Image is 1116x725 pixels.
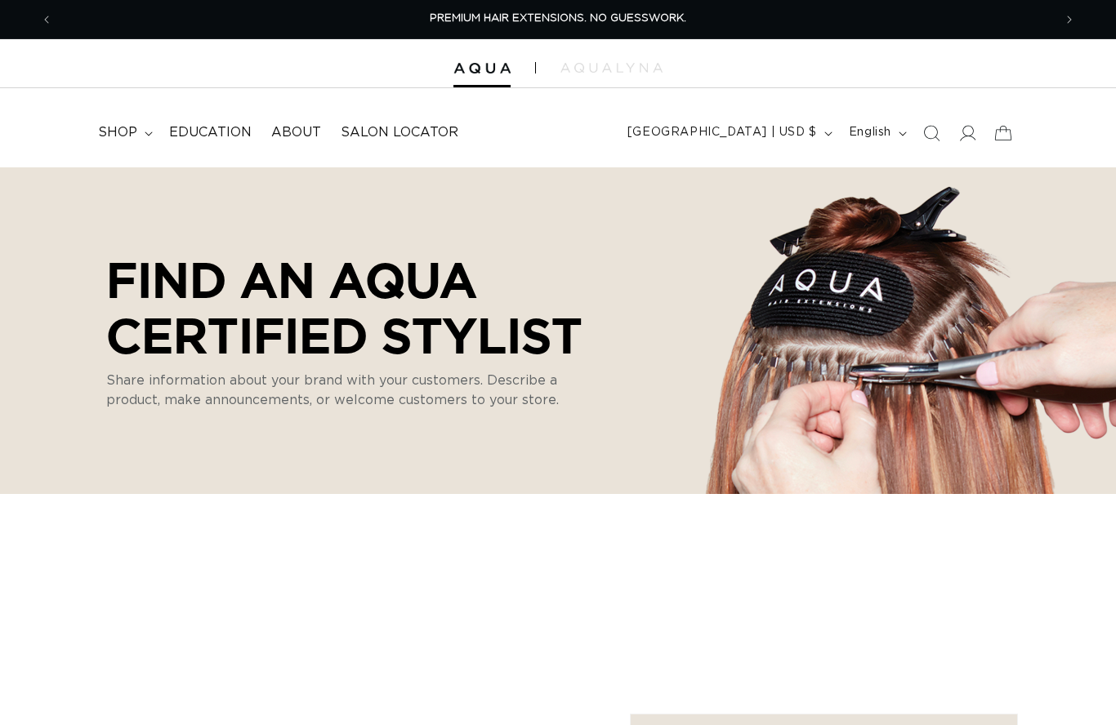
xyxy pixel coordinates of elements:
[453,63,511,74] img: Aqua Hair Extensions
[29,4,65,35] button: Previous announcement
[88,114,159,151] summary: shop
[627,124,817,141] span: [GEOGRAPHIC_DATA] | USD $
[839,118,913,149] button: English
[98,124,137,141] span: shop
[560,63,663,73] img: aqualyna.com
[271,124,321,141] span: About
[1051,4,1087,35] button: Next announcement
[159,114,261,151] a: Education
[169,124,252,141] span: Education
[913,115,949,151] summary: Search
[618,118,839,149] button: [GEOGRAPHIC_DATA] | USD $
[261,114,331,151] a: About
[331,114,468,151] a: Salon Locator
[849,124,891,141] span: English
[106,251,605,362] p: Find an AQUA Certified Stylist
[430,13,686,24] span: PREMIUM HAIR EXTENSIONS. NO GUESSWORK.
[106,371,580,410] p: Share information about your brand with your customers. Describe a product, make announcements, o...
[341,124,458,141] span: Salon Locator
